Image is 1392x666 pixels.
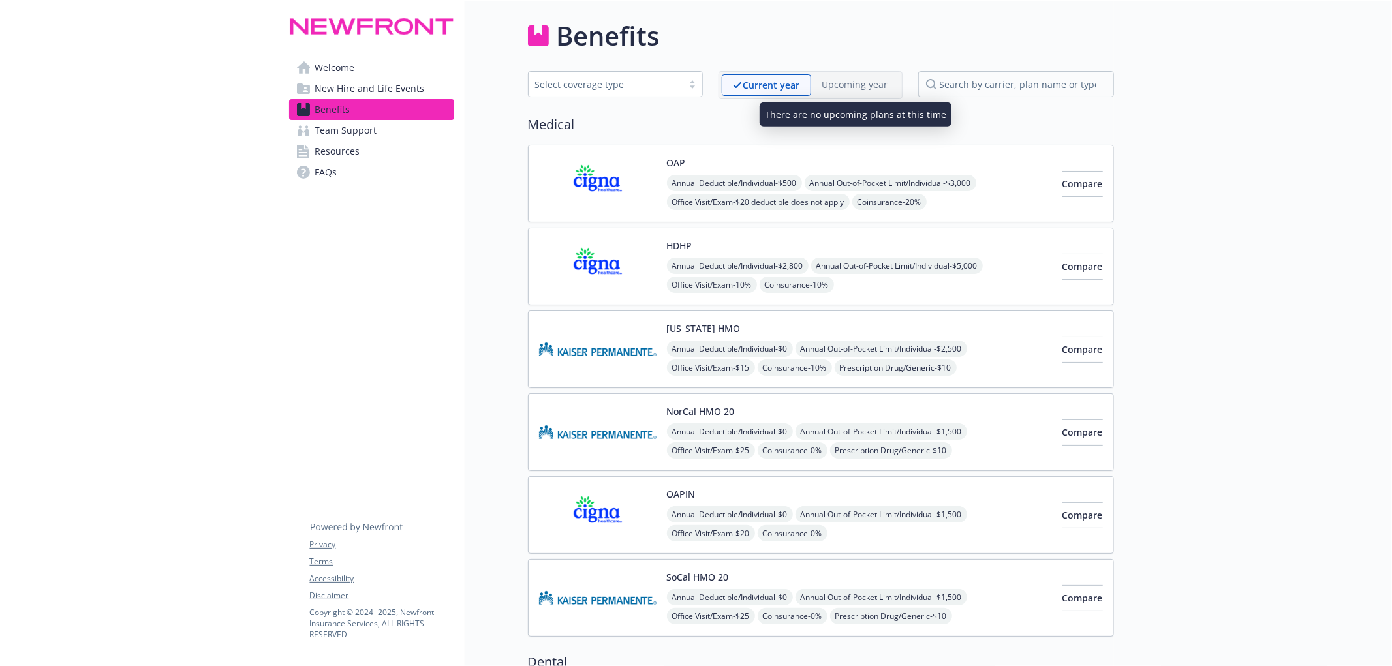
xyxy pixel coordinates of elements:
[539,156,657,211] img: CIGNA carrier logo
[760,277,834,293] span: Coinsurance - 10%
[667,423,793,440] span: Annual Deductible/Individual - $0
[667,258,809,274] span: Annual Deductible/Individual - $2,800
[310,607,454,640] p: Copyright © 2024 - 2025 , Newfront Insurance Services, ALL RIGHTS RESERVED
[796,423,967,440] span: Annual Out-of-Pocket Limit/Individual - $1,500
[1062,254,1103,280] button: Compare
[667,277,757,293] span: Office Visit/Exam - 10%
[1062,509,1103,521] span: Compare
[667,570,729,584] button: SoCal HMO 20
[811,258,983,274] span: Annual Out-of-Pocket Limit/Individual - $5,000
[852,194,927,210] span: Coinsurance - 20%
[1062,426,1103,438] span: Compare
[743,78,800,92] p: Current year
[667,341,793,357] span: Annual Deductible/Individual - $0
[835,359,957,376] span: Prescription Drug/Generic - $10
[758,608,827,624] span: Coinsurance - 0%
[822,78,888,91] p: Upcoming year
[830,608,952,624] span: Prescription Drug/Generic - $10
[289,78,454,99] a: New Hire and Life Events
[1062,419,1103,446] button: Compare
[830,442,952,459] span: Prescription Drug/Generic - $10
[1062,343,1103,356] span: Compare
[315,162,337,183] span: FAQs
[315,120,377,141] span: Team Support
[667,525,755,541] span: Office Visit/Exam - $20
[667,589,793,605] span: Annual Deductible/Individual - $0
[315,78,425,99] span: New Hire and Life Events
[539,322,657,377] img: Kaiser Permanente Insurance Company carrier logo
[667,175,802,191] span: Annual Deductible/Individual - $500
[539,487,657,543] img: CIGNA carrier logo
[667,359,755,376] span: Office Visit/Exam - $15
[796,341,967,357] span: Annual Out-of-Pocket Limit/Individual - $2,500
[315,99,350,120] span: Benefits
[667,487,696,501] button: OAPIN
[667,194,850,210] span: Office Visit/Exam - $20 deductible does not apply
[535,78,676,91] div: Select coverage type
[758,442,827,459] span: Coinsurance - 0%
[811,74,899,96] span: Upcoming year
[796,589,967,605] span: Annual Out-of-Pocket Limit/Individual - $1,500
[315,141,360,162] span: Resources
[667,322,741,335] button: [US_STATE] HMO
[667,239,692,252] button: HDHP
[310,556,454,568] a: Terms
[310,539,454,551] a: Privacy
[539,404,657,460] img: Kaiser Permanente Insurance Company carrier logo
[667,506,793,522] span: Annual Deductible/Individual - $0
[758,525,827,541] span: Coinsurance - 0%
[1062,177,1103,190] span: Compare
[667,404,735,418] button: NorCal HMO 20
[805,175,976,191] span: Annual Out-of-Pocket Limit/Individual - $3,000
[1062,585,1103,611] button: Compare
[1062,260,1103,273] span: Compare
[315,57,355,78] span: Welcome
[289,57,454,78] a: Welcome
[310,573,454,584] a: Accessibility
[758,359,832,376] span: Coinsurance - 10%
[667,608,755,624] span: Office Visit/Exam - $25
[918,71,1114,97] input: search by carrier, plan name or type
[1062,171,1103,197] button: Compare
[557,16,660,55] h1: Benefits
[1062,592,1103,604] span: Compare
[539,570,657,626] img: Kaiser Permanente Insurance Company carrier logo
[310,590,454,601] a: Disclaimer
[289,120,454,141] a: Team Support
[1062,337,1103,363] button: Compare
[528,115,1114,134] h2: Medical
[796,506,967,522] span: Annual Out-of-Pocket Limit/Individual - $1,500
[1062,502,1103,528] button: Compare
[289,162,454,183] a: FAQs
[289,99,454,120] a: Benefits
[667,156,686,170] button: OAP
[289,141,454,162] a: Resources
[667,442,755,459] span: Office Visit/Exam - $25
[539,239,657,294] img: CIGNA carrier logo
